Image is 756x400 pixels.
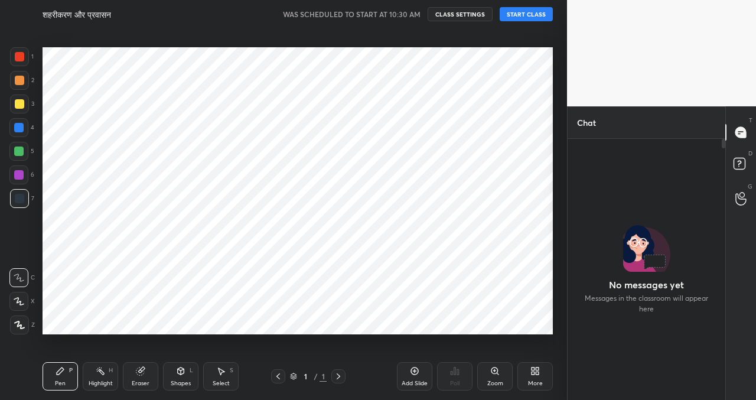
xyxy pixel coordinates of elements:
[190,368,193,373] div: L
[10,71,34,90] div: 2
[171,381,191,386] div: Shapes
[9,142,34,161] div: 5
[748,182,752,191] p: G
[213,381,230,386] div: Select
[43,9,111,20] h4: शहरीकरण और प्रवासन
[230,368,233,373] div: S
[109,368,113,373] div: H
[10,316,35,334] div: Z
[500,7,553,21] button: START CLASS
[69,368,73,373] div: P
[89,381,113,386] div: Highlight
[299,373,311,380] div: 1
[9,165,34,184] div: 6
[402,381,428,386] div: Add Slide
[10,95,34,113] div: 3
[428,7,493,21] button: CLASS SETTINGS
[9,292,35,311] div: X
[132,381,149,386] div: Eraser
[487,381,503,386] div: Zoom
[283,9,421,19] h5: WAS SCHEDULED TO START AT 10:30 AM
[55,381,66,386] div: Pen
[314,373,317,380] div: /
[748,149,752,158] p: D
[9,268,35,287] div: C
[528,381,543,386] div: More
[568,107,605,138] p: Chat
[320,371,327,382] div: 1
[10,47,34,66] div: 1
[749,116,752,125] p: T
[9,118,34,137] div: 4
[10,189,34,208] div: 7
